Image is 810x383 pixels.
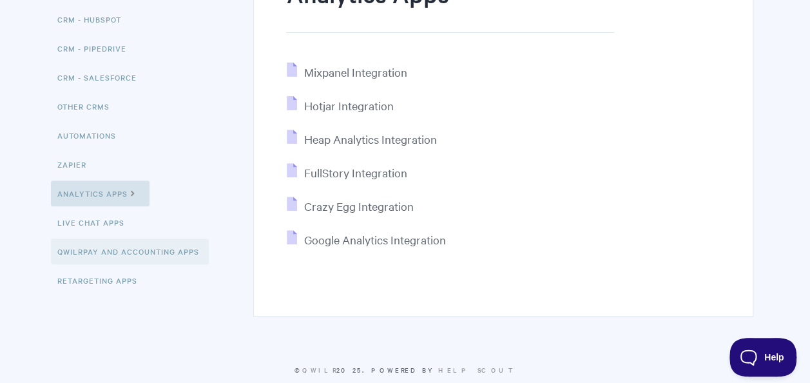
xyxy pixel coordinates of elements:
[438,365,516,375] a: Help Scout
[57,364,753,376] p: © 2025.
[57,6,131,32] a: CRM - HubSpot
[57,35,136,61] a: CRM - Pipedrive
[51,239,209,264] a: QwilrPay and Accounting Apps
[304,98,393,113] span: Hotjar Integration
[304,232,445,247] span: Google Analytics Integration
[287,232,445,247] a: Google Analytics Integration
[57,64,146,90] a: CRM - Salesforce
[371,365,516,375] span: Powered by
[57,152,96,177] a: Zapier
[287,199,413,213] a: Crazy Egg Integration
[51,181,149,206] a: Analytics Apps
[287,64,407,79] a: Mixpanel Integration
[57,210,134,235] a: Live Chat Apps
[57,93,119,119] a: Other CRMs
[304,64,407,79] span: Mixpanel Integration
[287,165,407,180] a: FullStory Integration
[729,338,797,377] iframe: Toggle Customer Support
[57,268,147,293] a: Retargeting Apps
[57,123,126,148] a: Automations
[304,165,407,180] span: FullStory Integration
[304,199,413,213] span: Crazy Egg Integration
[287,98,393,113] a: Hotjar Integration
[287,132,436,146] a: Heap Analytics Integration
[302,365,336,375] a: Qwilr
[304,132,436,146] span: Heap Analytics Integration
